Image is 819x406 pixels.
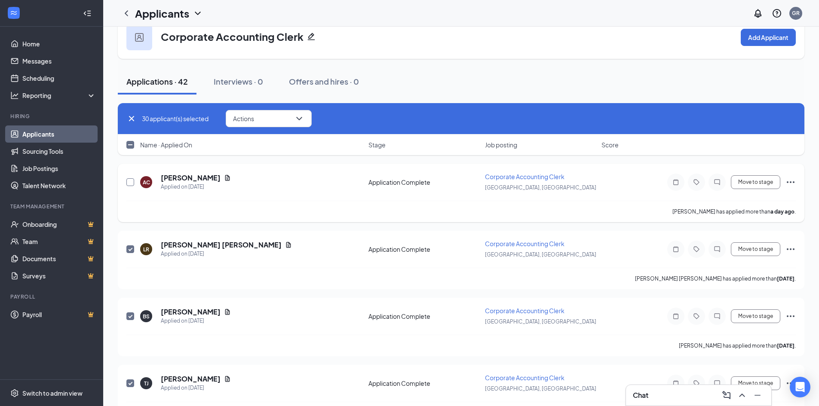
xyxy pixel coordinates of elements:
[161,307,221,317] h5: [PERSON_NAME]
[485,251,596,258] span: [GEOGRAPHIC_DATA], [GEOGRAPHIC_DATA]
[368,140,386,149] span: Stage
[368,245,480,253] div: Application Complete
[161,317,231,325] div: Applied on [DATE]
[135,6,189,21] h1: Applicants
[720,388,733,402] button: ComposeMessage
[485,307,564,314] span: Corporate Accounting Clerk
[752,390,763,400] svg: Minimize
[635,275,796,282] p: [PERSON_NAME] [PERSON_NAME] has applied more than .
[22,216,96,233] a: OnboardingCrown
[737,390,747,400] svg: ChevronUp
[368,379,480,388] div: Application Complete
[289,76,359,87] div: Offers and hires · 0
[712,246,722,253] svg: ChatInactive
[161,374,221,384] h5: [PERSON_NAME]
[285,241,292,248] svg: Document
[22,306,96,323] a: PayrollCrown
[691,380,702,387] svg: Tag
[777,342,794,349] b: [DATE]
[142,114,209,123] span: 30 applicant(s) selected
[22,52,96,70] a: Messages
[22,177,96,194] a: Talent Network
[601,140,619,149] span: Score
[233,116,254,122] span: Actions
[22,125,96,143] a: Applicants
[22,250,96,267] a: DocumentsCrown
[224,174,231,181] svg: Document
[126,113,137,124] svg: Cross
[161,384,231,392] div: Applied on [DATE]
[10,293,94,300] div: Payroll
[22,143,96,160] a: Sourcing Tools
[307,32,316,41] svg: Pencil
[224,308,231,315] svg: Document
[679,342,796,349] p: [PERSON_NAME] has applied more than .
[785,311,796,321] svg: Ellipses
[633,391,648,400] h3: Chat
[671,380,681,387] svg: Note
[741,29,796,46] button: Add Applicant
[226,110,312,127] button: ActionsChevronDown
[691,246,702,253] svg: Tag
[368,312,480,321] div: Application Complete
[22,91,96,100] div: Reporting
[144,380,149,387] div: TJ
[671,179,681,186] svg: Note
[140,140,192,149] span: Name · Applied On
[22,70,96,87] a: Scheduling
[792,9,800,17] div: GR
[772,8,782,18] svg: QuestionInfo
[22,267,96,284] a: SurveysCrown
[785,244,796,254] svg: Ellipses
[10,389,19,397] svg: Settings
[22,233,96,250] a: TeamCrown
[193,8,203,18] svg: ChevronDown
[485,240,564,247] span: Corporate Accounting Clerk
[294,113,304,124] svg: ChevronDown
[161,250,292,258] div: Applied on [DATE]
[143,313,150,320] div: BS
[777,275,794,282] b: [DATE]
[731,175,780,189] button: Move to stage
[731,376,780,390] button: Move to stage
[751,388,764,402] button: Minimize
[143,179,150,186] div: AC
[770,208,794,215] b: a day ago
[161,240,282,250] h5: [PERSON_NAME] [PERSON_NAME]
[126,76,188,87] div: Applications · 42
[731,242,780,256] button: Move to stage
[9,9,18,17] svg: WorkstreamLogo
[691,313,702,320] svg: Tag
[22,160,96,177] a: Job Postings
[721,390,732,400] svg: ComposeMessage
[753,8,763,18] svg: Notifications
[485,374,564,382] span: Corporate Accounting Clerk
[712,380,722,387] svg: ChatInactive
[485,184,596,191] span: [GEOGRAPHIC_DATA], [GEOGRAPHIC_DATA]
[214,76,263,87] div: Interviews · 0
[735,388,749,402] button: ChevronUp
[671,246,681,253] svg: Note
[10,203,94,210] div: Team Management
[485,140,517,149] span: Job posting
[10,91,19,100] svg: Analysis
[121,8,132,18] svg: ChevronLeft
[785,177,796,187] svg: Ellipses
[143,246,149,253] div: LR
[790,377,810,397] div: Open Intercom Messenger
[485,173,564,180] span: Corporate Accounting Clerk
[10,113,94,120] div: Hiring
[161,29,304,44] h3: Corporate Accounting Clerk
[672,208,796,215] p: [PERSON_NAME] has applied more than .
[712,179,722,186] svg: ChatInactive
[224,375,231,382] svg: Document
[22,35,96,52] a: Home
[161,173,221,183] h5: [PERSON_NAME]
[135,33,144,42] img: user icon
[368,178,480,186] div: Application Complete
[712,313,722,320] svg: ChatInactive
[22,389,83,397] div: Switch to admin view
[485,318,596,325] span: [GEOGRAPHIC_DATA], [GEOGRAPHIC_DATA]
[671,313,681,320] svg: Note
